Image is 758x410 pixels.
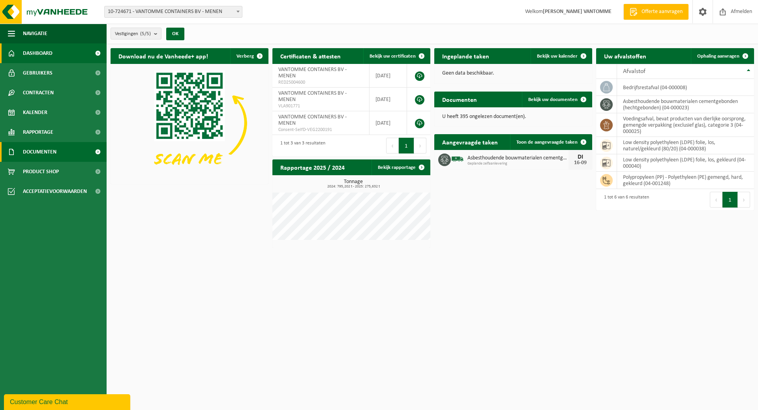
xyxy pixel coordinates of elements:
button: Verberg [230,48,268,64]
span: Dashboard [23,43,53,63]
span: Acceptatievoorwaarden [23,182,87,201]
span: Navigatie [23,24,47,43]
td: polypropyleen (PP) - Polyethyleen (PE) gemengd, hard, gekleurd (04-001248) [617,172,754,189]
h2: Certificaten & attesten [272,48,349,64]
span: Bekijk uw certificaten [370,54,416,59]
span: Vestigingen [115,28,151,40]
a: Bekijk uw kalender [531,48,591,64]
td: asbesthoudende bouwmaterialen cementgebonden (hechtgebonden) (04-000023) [617,96,754,113]
span: Geplande zelfaanlevering [467,161,568,166]
p: U heeft 395 ongelezen document(en). [442,114,584,120]
div: DI [572,154,588,160]
button: Vestigingen(5/5) [111,28,161,39]
h2: Download nu de Vanheede+ app! [111,48,216,64]
span: Ophaling aanvragen [697,54,739,59]
span: Kalender [23,103,47,122]
span: Toon de aangevraagde taken [516,140,578,145]
td: [DATE] [370,111,407,135]
span: Asbesthoudende bouwmaterialen cementgebonden (hechtgebonden) [467,155,568,161]
button: OK [166,28,184,40]
img: Download de VHEPlus App [111,64,268,182]
span: VANTOMME CONTAINERS BV - MENEN [278,67,347,79]
span: Bekijk uw kalender [537,54,578,59]
span: RED25004600 [278,79,363,86]
button: Previous [710,192,722,208]
span: VLA901771 [278,103,363,109]
a: Bekijk uw documenten [522,92,591,107]
td: low density polyethyleen (LDPE) folie, los, naturel/gekleurd (80/20) (04-000038) [617,137,754,154]
span: Bekijk uw documenten [528,97,578,102]
div: 1 tot 6 van 6 resultaten [600,191,649,208]
span: 2024: 795,202 t - 2025: 275,632 t [276,185,430,189]
div: 16-09 [572,160,588,166]
span: VANTOMME CONTAINERS BV - MENEN [278,90,347,103]
span: Verberg [236,54,254,59]
p: Geen data beschikbaar. [442,71,584,76]
td: voedingsafval, bevat producten van dierlijke oorsprong, gemengde verpakking (exclusief glas), cat... [617,113,754,137]
h2: Rapportage 2025 / 2024 [272,159,353,175]
td: [DATE] [370,64,407,88]
strong: [PERSON_NAME] VANTOMME [543,9,612,15]
span: Offerte aanvragen [640,8,685,16]
div: 1 tot 3 van 3 resultaten [276,137,325,154]
h2: Ingeplande taken [434,48,497,64]
span: VANTOMME CONTAINERS BV - MENEN [278,114,347,126]
span: Rapportage [23,122,53,142]
span: 10-724671 - VANTOMME CONTAINERS BV - MENEN [105,6,242,17]
a: Offerte aanvragen [623,4,689,20]
a: Bekijk rapportage [371,159,430,175]
span: Contracten [23,83,54,103]
a: Bekijk uw certificaten [363,48,430,64]
img: BL-SO-LV [451,152,464,166]
h2: Uw afvalstoffen [596,48,654,64]
span: Afvalstof [623,68,645,75]
iframe: chat widget [4,393,132,410]
button: Previous [386,138,399,154]
button: Next [414,138,426,154]
a: Ophaling aanvragen [691,48,753,64]
td: low density polyethyleen (LDPE) folie, los, gekleurd (04-000040) [617,154,754,172]
h3: Tonnage [276,179,430,189]
count: (5/5) [140,31,151,36]
span: Product Shop [23,162,59,182]
button: 1 [399,138,414,154]
h2: Documenten [434,92,485,107]
span: Consent-SelfD-VEG2200191 [278,127,363,133]
td: [DATE] [370,88,407,111]
span: Gebruikers [23,63,53,83]
span: 10-724671 - VANTOMME CONTAINERS BV - MENEN [104,6,242,18]
a: Toon de aangevraagde taken [510,134,591,150]
span: Documenten [23,142,56,162]
h2: Aangevraagde taken [434,134,506,150]
button: Next [738,192,750,208]
button: 1 [722,192,738,208]
td: bedrijfsrestafval (04-000008) [617,79,754,96]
